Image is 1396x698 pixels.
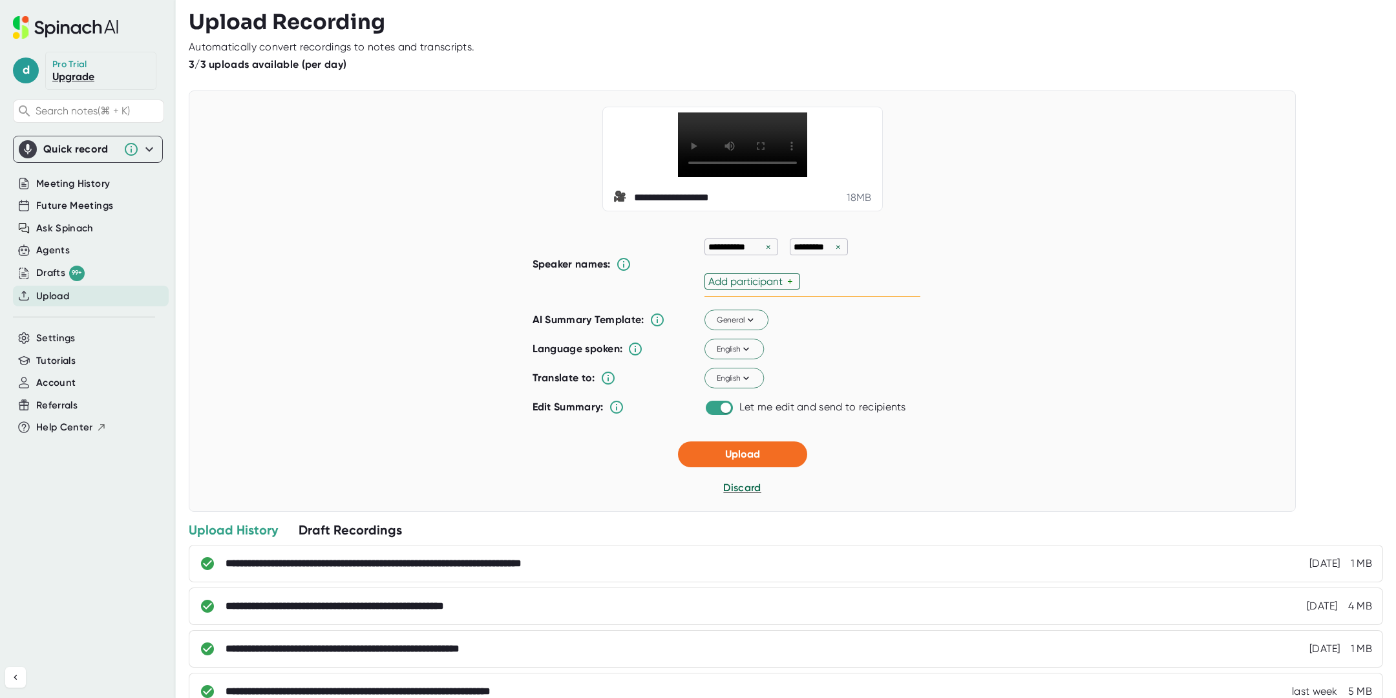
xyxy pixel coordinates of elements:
[723,481,761,494] span: Discard
[533,313,644,326] b: AI Summary Template:
[36,375,76,390] button: Account
[36,289,69,304] button: Upload
[36,176,110,191] button: Meeting History
[716,372,752,384] span: English
[189,522,278,538] div: Upload History
[716,314,756,326] span: General
[704,339,764,360] button: English
[36,105,160,117] span: Search notes (⌘ + K)
[613,190,629,206] span: video
[678,441,807,467] button: Upload
[5,667,26,688] button: Collapse sidebar
[189,41,474,54] div: Automatically convert recordings to notes and transcripts.
[716,343,752,355] span: English
[725,448,760,460] span: Upload
[533,343,623,355] b: Language spoken:
[1309,642,1340,655] div: 10/1/2025, 2:53:04 PM
[1351,642,1372,655] div: 1 MB
[763,241,774,253] div: ×
[69,266,85,281] div: 99+
[189,10,1383,34] h3: Upload Recording
[1307,600,1338,613] div: 10/1/2025, 6:29:17 PM
[52,70,94,83] a: Upgrade
[36,198,113,213] button: Future Meetings
[1348,600,1372,613] div: 4 MB
[739,401,906,414] div: Let me edit and send to recipients
[787,275,796,288] div: +
[723,480,761,496] button: Discard
[13,58,39,83] span: d
[43,143,117,156] div: Quick record
[533,372,595,384] b: Translate to:
[36,221,94,236] button: Ask Spinach
[36,398,78,413] button: Referrals
[36,266,85,281] div: Drafts
[533,258,611,270] b: Speaker names:
[1309,557,1340,570] div: 10/2/2025, 3:33:43 PM
[36,420,107,435] button: Help Center
[36,354,76,368] button: Tutorials
[36,243,70,258] button: Agents
[704,310,768,331] button: General
[189,58,346,70] b: 3/3 uploads available (per day)
[299,522,402,538] div: Draft Recordings
[36,266,85,281] button: Drafts 99+
[36,420,93,435] span: Help Center
[19,136,157,162] div: Quick record
[832,241,844,253] div: ×
[847,191,871,204] div: 18 MB
[704,368,764,389] button: English
[36,331,76,346] button: Settings
[533,401,604,413] b: Edit Summary:
[1351,557,1372,570] div: 1 MB
[1292,685,1338,698] div: 9/24/2025, 12:51:11 PM
[52,59,89,70] div: Pro Trial
[1348,685,1372,698] div: 5 MB
[708,275,787,288] div: Add participant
